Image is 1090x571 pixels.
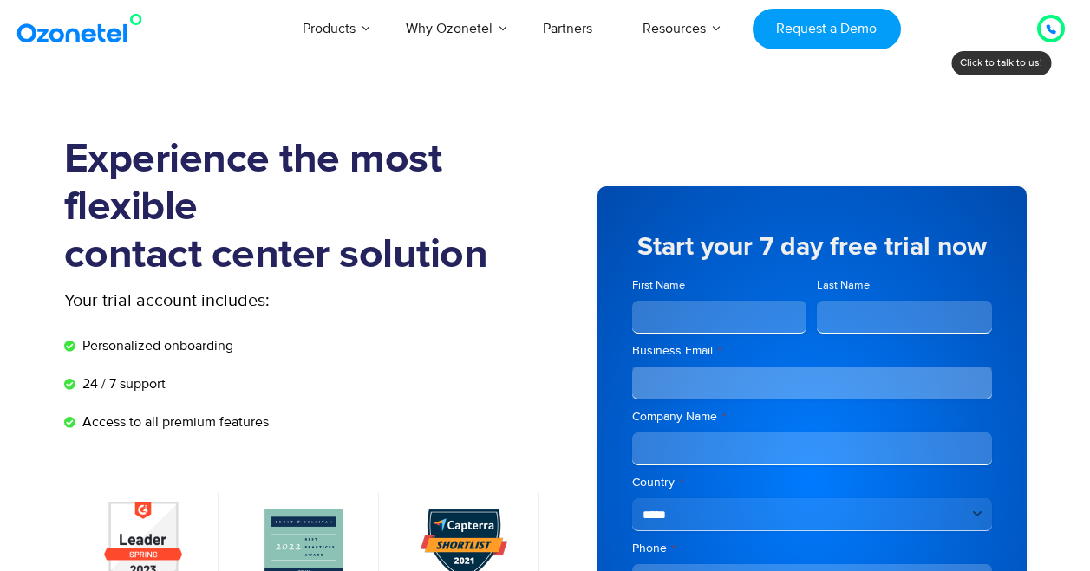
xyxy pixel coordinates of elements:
span: Access to all premium features [78,412,269,432]
label: Company Name [632,408,992,425]
p: Your trial account includes: [64,288,415,314]
h5: Start your 7 day free trial now [632,234,992,260]
label: Business Email [632,342,992,360]
span: Personalized onboarding [78,335,233,356]
a: Request a Demo [753,9,901,49]
label: Last Name [817,277,992,294]
label: Country [632,474,992,491]
span: 24 / 7 support [78,373,166,394]
label: First Name [632,277,807,294]
label: Phone [632,540,992,557]
h1: Experience the most flexible contact center solution [64,136,545,279]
